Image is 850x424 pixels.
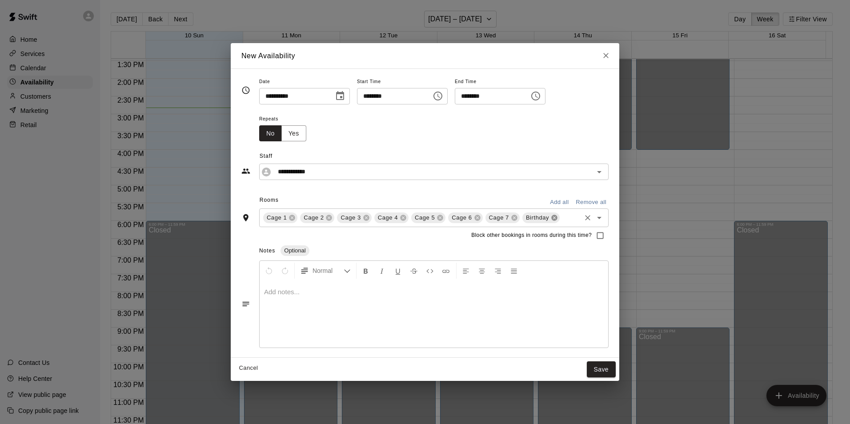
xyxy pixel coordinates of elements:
[297,263,354,279] button: Formatting Options
[241,300,250,308] svg: Notes
[374,212,409,223] div: Cage 4
[337,213,364,222] span: Cage 3
[485,213,513,222] span: Cage 7
[522,212,560,223] div: Birthday
[411,212,445,223] div: Cage 5
[374,213,401,222] span: Cage 4
[374,263,389,279] button: Format Italics
[259,113,313,125] span: Repeats
[522,213,553,222] span: Birthday
[438,263,453,279] button: Insert Link
[527,87,545,105] button: Choose time, selected time is 9:00 PM
[263,213,290,222] span: Cage 1
[357,76,448,88] span: Start Time
[458,263,473,279] button: Left Align
[263,212,297,223] div: Cage 1
[234,361,263,375] button: Cancel
[300,212,334,223] div: Cage 2
[573,196,609,209] button: Remove all
[261,263,277,279] button: Undo
[448,212,482,223] div: Cage 6
[593,212,605,224] button: Open
[241,86,250,95] svg: Timing
[390,263,405,279] button: Format Underline
[241,213,250,222] svg: Rooms
[406,263,421,279] button: Format Strikethrough
[259,76,350,88] span: Date
[545,196,573,209] button: Add all
[587,361,616,378] button: Save
[422,263,437,279] button: Insert Code
[259,125,306,142] div: outlined button group
[260,197,279,203] span: Rooms
[471,231,592,240] span: Block other bookings in rooms during this time?
[331,87,349,105] button: Choose date, selected date is Aug 11, 2025
[411,213,438,222] span: Cage 5
[259,125,282,142] button: No
[581,212,594,224] button: Clear
[358,263,373,279] button: Format Bold
[241,167,250,176] svg: Staff
[281,125,306,142] button: Yes
[300,213,327,222] span: Cage 2
[277,263,293,279] button: Redo
[474,263,489,279] button: Center Align
[281,247,309,254] span: Optional
[260,149,609,164] span: Staff
[337,212,371,223] div: Cage 3
[455,76,545,88] span: End Time
[313,266,344,275] span: Normal
[241,50,295,62] h6: New Availability
[593,166,605,178] button: Open
[598,48,614,64] button: Close
[485,212,520,223] div: Cage 7
[506,263,521,279] button: Justify Align
[448,213,475,222] span: Cage 6
[490,263,505,279] button: Right Align
[259,248,275,254] span: Notes
[429,87,447,105] button: Choose time, selected time is 4:00 PM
